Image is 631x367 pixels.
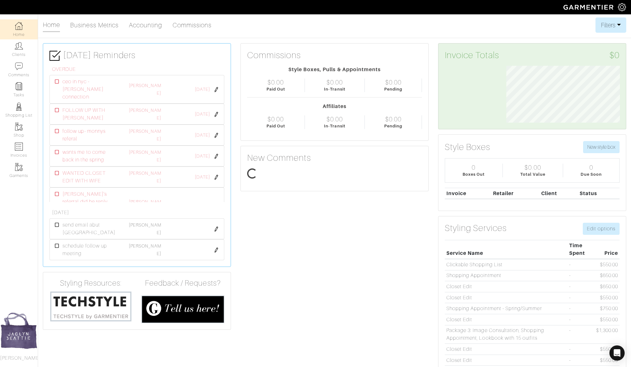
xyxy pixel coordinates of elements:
[267,78,284,86] div: $0.00
[62,221,118,236] span: send email abut [GEOGRAPHIC_DATA]
[595,17,626,33] button: Filters
[595,344,620,355] td: $550.00
[595,281,620,292] td: $650.00
[589,164,593,171] div: 0
[15,62,23,70] img: comment-icon-a0a6a9ef722e966f86d9cbdc48e553b5cf19dbc54f86b18d962a5391bc8f6eb6.png
[49,290,132,322] img: techstyle-93310999766a10050dc78ceb7f971a75838126fd19372ce40ba20cdf6a89b94b.png
[568,292,595,303] td: -
[49,279,132,288] h4: Styling Resources:
[214,227,219,232] img: pen-cf24a1663064a2ec1b9c1bd2387e9de7a2fa800b781884d57f21acf72779bad2.png
[445,292,568,303] td: Closet Edit
[581,171,601,177] div: Due Soon
[266,86,285,92] div: Paid Out
[49,50,61,61] img: check-box-icon-36a4915ff3ba2bd8f6e4f29bc755bb66becd62c870f447fc0dd1365fcfddab58.png
[129,243,161,256] a: [PERSON_NAME]
[595,270,620,281] td: $650.00
[595,325,620,344] td: $1,300.00
[568,303,595,314] td: -
[52,210,224,216] h6: [DATE]
[326,78,343,86] div: $0.00
[214,133,219,138] img: pen-cf24a1663064a2ec1b9c1bd2387e9de7a2fa800b781884d57f21acf72779bad2.png
[595,303,620,314] td: $750.00
[214,112,219,117] img: pen-cf24a1663064a2ec1b9c1bd2387e9de7a2fa800b781884d57f21acf72779bad2.png
[266,123,285,129] div: Paid Out
[15,42,23,50] img: clients-icon-6bae9207a08558b7cb47a8932f037763ab4055f8c8b6bfacd5dc20c3e0201464.png
[568,281,595,292] td: -
[583,223,620,235] a: Edit options
[568,314,595,325] td: -
[52,66,224,72] h6: OVERDUE
[173,19,212,31] a: Commissions
[141,296,224,323] img: feedback_requests-3821251ac2bd56c73c230f3229a5b25d6eb027adea667894f41107c140538ee0.png
[324,123,345,129] div: In-Transit
[62,78,118,101] span: ceo in nyc - [PERSON_NAME] connection
[247,153,422,163] h3: New Comments
[445,355,568,366] td: Closet Edit
[141,279,224,288] h4: Feedback / Requests?
[15,22,23,30] img: dashboard-icon-dbcd8f5a0b271acd01030246c82b418ddd0df26cd7fceb0bd07c9910d44c42f6.png
[15,103,23,111] img: stylists-icon-eb353228a002819b7ec25b43dbf5f0378dd9e0616d9560372ff212230b889e62.png
[568,344,595,355] td: -
[578,188,620,199] th: Status
[445,281,568,292] td: Closet Edit
[524,164,541,171] div: $0.00
[445,303,568,314] td: Shopping Appointment - Spring/Summer
[568,259,595,270] td: -
[129,150,161,162] a: [PERSON_NAME]
[445,314,568,325] td: Closet Edit
[445,142,490,153] h3: Style Boxes
[445,50,620,61] h3: Invoice Totals
[384,123,402,129] div: Pending
[129,171,161,183] a: [PERSON_NAME]
[129,199,161,212] a: [PERSON_NAME]
[214,175,219,180] img: pen-cf24a1663064a2ec1b9c1bd2387e9de7a2fa800b781884d57f21acf72779bad2.png
[247,66,422,73] div: Style Boxes, Pulls & Appointments
[62,190,118,221] span: [PERSON_NAME]'s referral did he reply about [GEOGRAPHIC_DATA]?
[385,115,402,123] div: $0.00
[62,127,118,143] span: follow up- monnys referal
[129,19,162,31] a: Accounting
[491,188,539,199] th: Retailer
[609,50,620,61] span: $0
[49,50,224,61] h3: [DATE] Reminders
[472,164,476,171] div: 0
[384,86,402,92] div: Pending
[267,115,284,123] div: $0.00
[129,108,161,120] a: [PERSON_NAME]
[560,2,618,13] img: garmentier-logo-header-white-b43fb05a5012e4ada735d5af1a66efaba907eab6374d6393d1fbf88cb4ef424d.png
[326,115,343,123] div: $0.00
[568,355,595,366] td: -
[463,171,485,177] div: Boxes Out
[129,129,161,141] a: [PERSON_NAME]
[62,106,118,122] span: FOLLOW UP WITH [PERSON_NAME]
[445,240,568,259] th: Service Name
[70,19,119,31] a: Business Metrics
[595,240,620,259] th: Price
[62,169,118,185] span: WANTED CLOSET EDIT WITH WIFE
[520,171,546,177] div: Total Value
[15,82,23,90] img: reminder-icon-8004d30b9f0a5d33ae49ab947aed9ed385cf756f9e5892f1edd6e32f2345188e.png
[445,259,568,270] td: Clickable Shopping List
[62,242,118,257] span: schedule follow up meeting
[195,174,210,181] span: [DATE]
[540,188,578,199] th: Client
[195,153,210,160] span: [DATE]
[43,18,60,32] a: Home
[15,163,23,171] img: garments-icon-b7da505a4dc4fd61783c78ac3ca0ef83fa9d6f193b1c9dc38574b1d14d53ca28.png
[445,223,507,234] h3: Styling Services
[62,148,118,164] span: wants me to come back in the spring
[214,87,219,92] img: pen-cf24a1663064a2ec1b9c1bd2387e9de7a2fa800b781884d57f21acf72779bad2.png
[195,111,210,118] span: [DATE]
[568,270,595,281] td: -
[214,248,219,253] img: pen-cf24a1663064a2ec1b9c1bd2387e9de7a2fa800b781884d57f21acf72779bad2.png
[15,143,23,151] img: orders-icon-0abe47150d42831381b5fb84f609e132dff9fe21cb692f30cb5eec754e2cba89.png
[568,240,595,259] th: Time Spent
[583,141,620,153] button: New style box
[595,355,620,366] td: $550.00
[195,86,210,93] span: [DATE]
[15,123,23,131] img: garments-icon-b7da505a4dc4fd61783c78ac3ca0ef83fa9d6f193b1c9dc38574b1d14d53ca28.png
[568,325,595,344] td: -
[385,78,402,86] div: $0.00
[214,154,219,159] img: pen-cf24a1663064a2ec1b9c1bd2387e9de7a2fa800b781884d57f21acf72779bad2.png
[195,132,210,139] span: [DATE]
